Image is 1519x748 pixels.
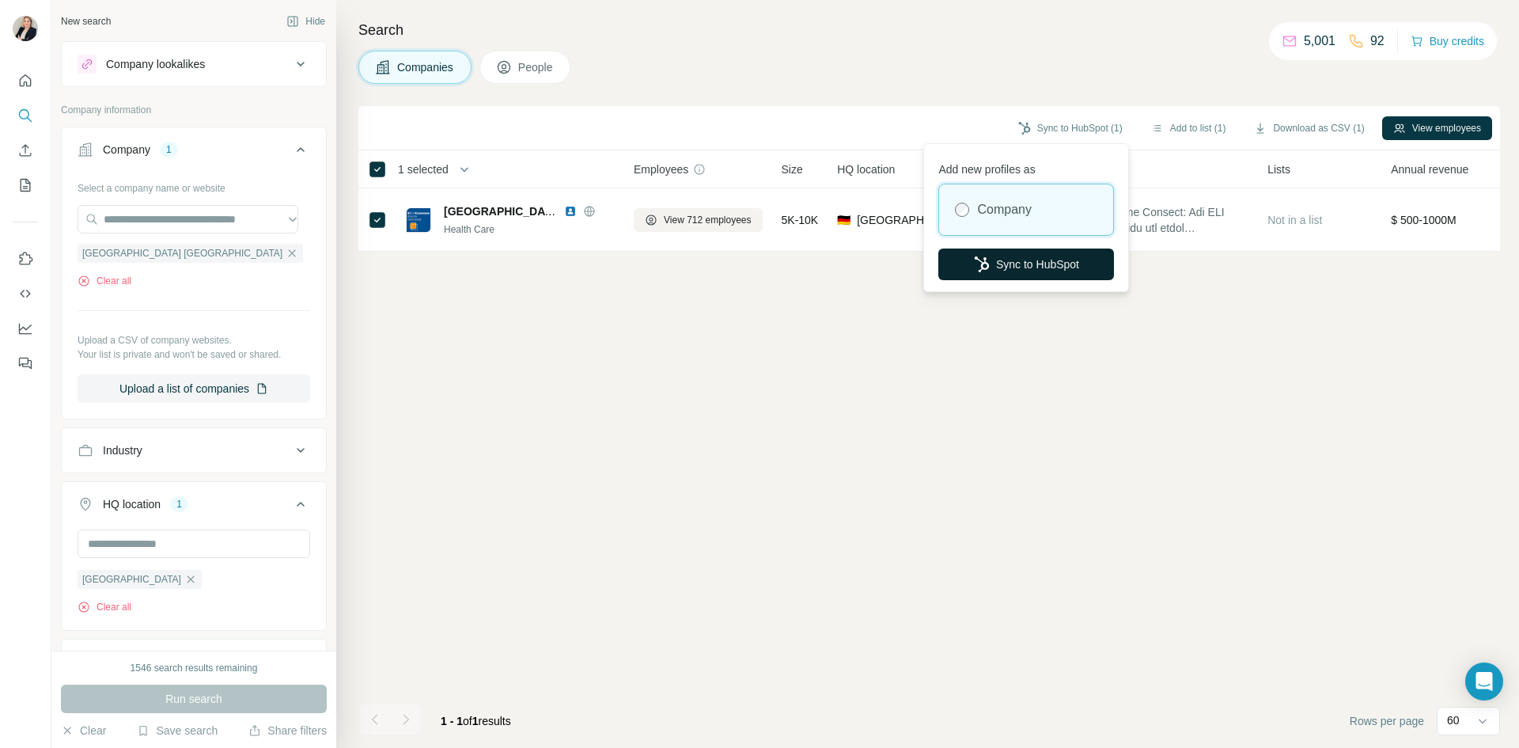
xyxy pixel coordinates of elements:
[1411,30,1484,52] button: Buy credits
[1007,116,1134,140] button: Sync to HubSpot (1)
[137,723,218,739] button: Save search
[398,161,449,177] span: 1 selected
[1304,32,1335,51] p: 5,001
[170,497,188,511] div: 1
[938,155,1114,177] p: Add new profiles as
[564,205,577,218] img: LinkedIn logo
[61,14,111,28] div: New search
[82,572,181,587] span: [GEOGRAPHIC_DATA]
[1391,161,1468,177] span: Annual revenue
[103,142,150,158] div: Company
[1382,116,1492,140] button: View employees
[782,212,819,228] span: 5K-10K
[634,208,763,232] button: View 712 employees
[275,9,336,33] button: Hide
[837,161,895,177] span: HQ location
[62,131,326,175] button: Company1
[1014,204,1248,236] span: Lore Ipsumdolorsit – ame Consect: Adi ELI Seddoeiu Tempor Incididu utl etdol magnaaliqua Enim. Ad...
[13,279,38,308] button: Use Surfe API
[444,222,615,237] div: Health Care
[1350,713,1424,729] span: Rows per page
[103,496,161,512] div: HQ location
[13,136,38,165] button: Enrich CSV
[13,16,38,41] img: Avatar
[1267,214,1322,226] span: Not in a list
[62,431,326,469] button: Industry
[13,171,38,199] button: My lists
[13,314,38,343] button: Dashboard
[1243,116,1375,140] button: Download as CSV (1)
[82,246,282,260] span: [GEOGRAPHIC_DATA] [GEOGRAPHIC_DATA]
[160,142,178,157] div: 1
[782,161,803,177] span: Size
[472,715,479,727] span: 1
[13,245,38,273] button: Use Surfe on LinkedIn
[857,212,960,228] span: [GEOGRAPHIC_DATA], [GEOGRAPHIC_DATA]
[62,485,326,530] button: HQ location1
[518,59,555,75] span: People
[664,213,752,227] span: View 712 employees
[62,45,326,83] button: Company lookalikes
[938,249,1114,280] button: Sync to HubSpot
[13,101,38,130] button: Search
[1447,712,1460,728] p: 60
[78,347,310,362] p: Your list is private and won't be saved or shared.
[837,212,850,228] span: 🇩🇪
[1267,161,1290,177] span: Lists
[61,723,106,739] button: Clear
[406,207,431,233] img: Logo of KRH Klinikum Region Hannover
[634,161,688,177] span: Employees
[1370,32,1385,51] p: 92
[1391,214,1456,226] span: $ 500-1000M
[397,59,455,75] span: Companies
[444,205,684,218] span: [GEOGRAPHIC_DATA] [GEOGRAPHIC_DATA]
[13,66,38,95] button: Quick start
[78,175,310,196] div: Select a company name or website
[61,103,327,117] p: Company information
[13,349,38,378] button: Feedback
[62,643,326,681] button: Annual revenue ($)
[1465,663,1503,701] div: Open Intercom Messenger
[78,333,310,347] p: Upload a CSV of company websites.
[463,715,472,727] span: of
[358,19,1500,41] h4: Search
[78,274,131,288] button: Clear all
[441,715,511,727] span: results
[248,723,327,739] button: Share filters
[78,600,131,614] button: Clear all
[78,374,310,403] button: Upload a list of companies
[1140,116,1237,140] button: Add to list (1)
[131,661,258,675] div: 1546 search results remaining
[977,200,1031,219] label: Company
[103,442,142,458] div: Industry
[106,56,205,72] div: Company lookalikes
[441,715,463,727] span: 1 - 1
